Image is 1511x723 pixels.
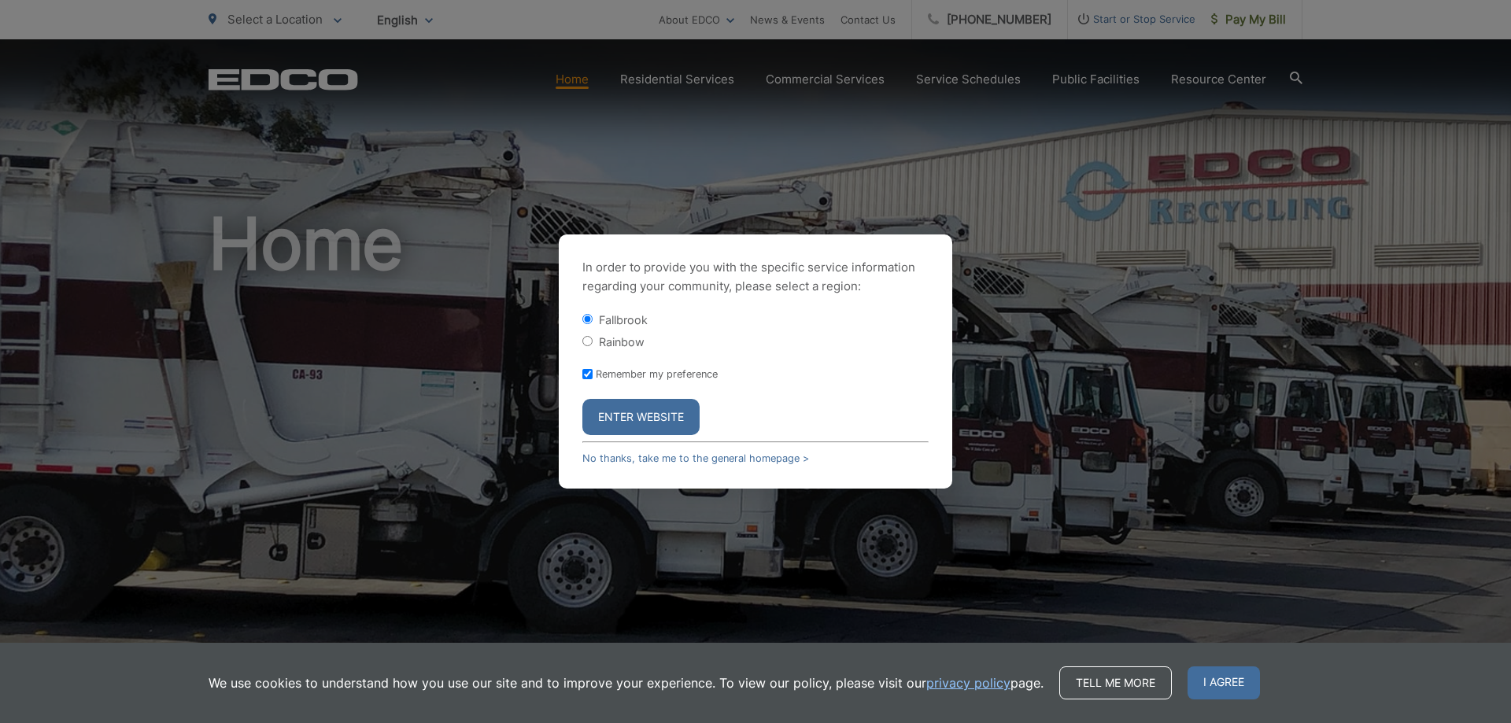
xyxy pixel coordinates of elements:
button: Enter Website [582,399,700,435]
a: No thanks, take me to the general homepage > [582,452,809,464]
label: Fallbrook [599,313,648,326]
p: In order to provide you with the specific service information regarding your community, please se... [582,258,929,296]
label: Remember my preference [596,368,718,380]
a: Tell me more [1059,666,1172,699]
span: I agree [1188,666,1260,699]
p: We use cookies to understand how you use our site and to improve your experience. To view our pol... [209,673,1044,692]
label: Rainbow [599,335,645,349]
a: privacy policy [926,673,1010,692]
